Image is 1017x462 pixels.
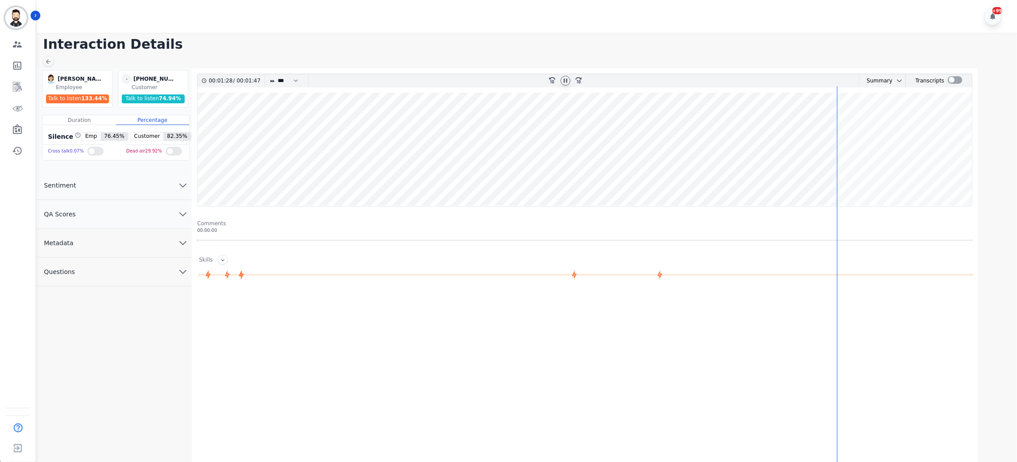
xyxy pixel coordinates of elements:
h1: Interaction Details [43,36,1017,52]
svg: chevron down [178,266,188,277]
div: Dead air 29.92 % [126,145,162,158]
span: QA Scores [37,210,83,219]
div: Skills [199,256,213,265]
div: Comments [197,220,973,227]
span: 74.94 % [159,95,181,102]
div: Transcripts [916,74,944,87]
div: Duration [43,115,116,125]
div: / [209,74,263,87]
button: QA Scores chevron down [37,200,192,229]
div: Silence [46,132,81,141]
div: Customer [132,84,186,91]
button: Sentiment chevron down [37,171,192,200]
svg: chevron down [178,180,188,191]
div: +99 [993,7,1002,14]
div: 00:00:00 [197,227,973,234]
button: Metadata chevron down [37,229,192,258]
span: Sentiment [37,181,83,190]
div: Summary [860,74,893,87]
div: Talk to listen [46,94,109,103]
img: Bordered avatar [5,7,27,28]
svg: chevron down [896,77,903,84]
svg: chevron down [178,238,188,248]
span: 76.45 % [101,133,128,141]
div: Employee [56,84,110,91]
div: [PERSON_NAME] [58,74,102,84]
span: Emp [82,133,101,141]
div: Talk to listen [122,94,185,103]
svg: chevron down [178,209,188,219]
span: - [122,74,132,84]
div: 00:01:28 [209,74,233,87]
button: Questions chevron down [37,258,192,286]
div: 00:01:47 [235,74,259,87]
span: 82.35 % [163,133,191,141]
div: Percentage [116,115,189,125]
div: [PHONE_NUMBER] [133,74,178,84]
span: Customer [131,133,163,141]
div: Cross talk 0.07 % [48,145,84,158]
span: Questions [37,267,82,276]
button: chevron down [893,77,903,84]
span: 133.44 % [82,95,107,102]
span: Metadata [37,239,80,247]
